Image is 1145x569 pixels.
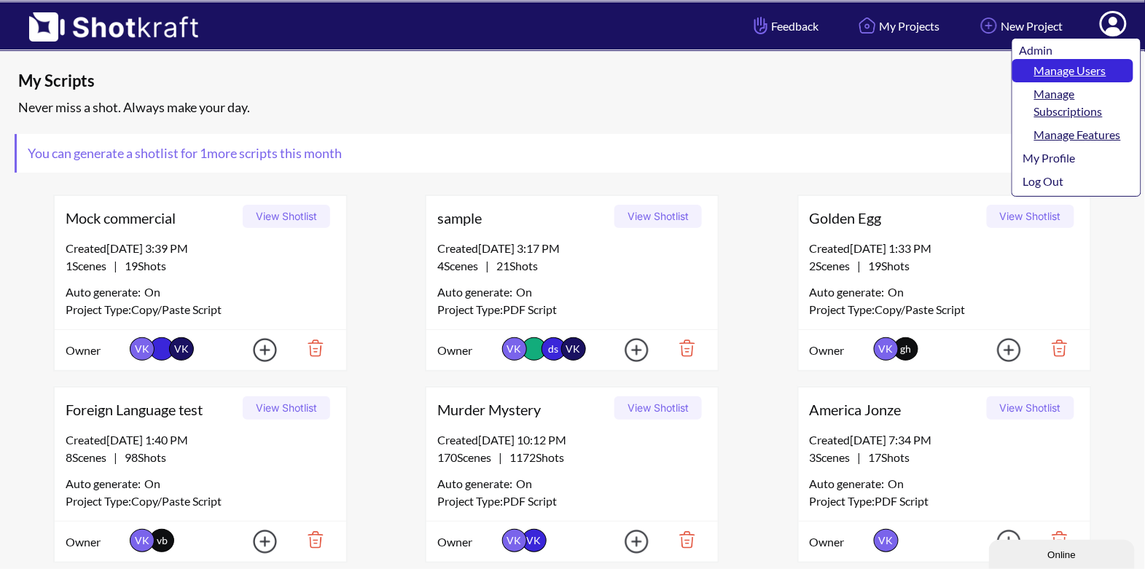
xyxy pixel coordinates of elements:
[66,475,144,493] span: Auto generate:
[437,493,707,510] div: Project Type: PDF Script
[437,207,609,229] span: sample
[66,533,126,551] span: Owner
[130,337,155,361] span: VK
[810,533,870,551] span: Owner
[437,342,498,359] span: Owner
[874,529,899,552] span: VK
[285,527,335,552] img: Trash Icon
[987,205,1074,228] button: View Shotlist
[810,259,858,272] span: 2 Scenes
[66,342,126,359] span: Owner
[1012,123,1133,146] a: Manage Features
[66,450,114,464] span: 8 Scenes
[169,337,194,361] span: VK
[1012,170,1133,193] a: Log Out
[437,301,707,318] div: Project Type: PDF Script
[437,399,609,420] span: Murder Mystery
[844,7,951,45] a: My Projects
[516,475,532,493] span: On
[437,533,498,551] span: Owner
[243,396,330,420] button: View Shotlist
[987,396,1074,420] button: View Shotlist
[810,283,888,301] span: Auto generate:
[810,431,1079,449] div: Created [DATE] 7:34 PM
[861,450,910,464] span: 17 Shots
[602,334,653,366] img: Add Icon
[810,493,1079,510] div: Project Type: PDF Script
[810,207,982,229] span: Golden Egg
[861,259,910,272] span: 19 Shots
[17,134,353,173] span: You can generate a shotlist for
[614,396,702,420] button: View Shotlist
[66,493,335,510] div: Project Type: Copy/Paste Script
[810,257,910,275] span: |
[1012,59,1133,82] a: Manage Users
[561,337,586,361] span: VK
[810,475,888,493] span: Auto generate:
[117,450,166,464] span: 98 Shots
[489,259,538,272] span: 21 Shots
[144,475,160,493] span: On
[1029,527,1079,552] img: Trash Icon
[285,336,335,361] img: Trash Icon
[437,450,499,464] span: 170 Scenes
[144,283,160,301] span: On
[516,283,532,301] span: On
[66,301,335,318] div: Project Type: Copy/Paste Script
[751,17,818,34] span: Feedback
[502,450,564,464] span: 1172 Shots
[502,337,527,361] span: VK
[966,7,1074,45] a: New Project
[888,475,904,493] span: On
[230,525,281,558] img: Add Icon
[1012,146,1133,170] a: My Profile
[66,257,166,275] span: |
[522,529,547,552] span: VK
[1020,42,1133,59] div: Admin
[989,537,1138,569] iframe: chat widget
[542,337,566,361] span: ds
[66,399,238,420] span: Foreign Language test
[974,334,1025,366] img: Add Icon
[157,534,168,546] span: vb
[1029,336,1079,361] img: Trash Icon
[1012,82,1133,123] a: Manage Subscriptions
[855,13,880,38] img: Home Icon
[602,525,653,558] img: Add Icon
[810,399,982,420] span: America Jonze
[15,95,1138,119] div: Never miss a shot. Always make your day.
[614,205,702,228] button: View Shotlist
[810,450,858,464] span: 3 Scenes
[18,70,855,92] span: My Scripts
[437,257,538,275] span: |
[751,13,771,38] img: Hand Icon
[66,431,335,449] div: Created [DATE] 1:40 PM
[66,449,166,466] span: |
[657,527,707,552] img: Trash Icon
[810,240,1079,257] div: Created [DATE] 1:33 PM
[66,240,335,257] div: Created [DATE] 3:39 PM
[66,207,238,229] span: Mock commercial
[502,529,527,552] span: VK
[66,283,144,301] span: Auto generate:
[657,336,707,361] img: Trash Icon
[437,283,516,301] span: Auto generate:
[888,283,904,301] span: On
[974,525,1025,558] img: Add Icon
[977,13,1001,38] img: Add Icon
[130,529,155,552] span: VK
[900,342,911,355] span: gh
[437,259,485,272] span: 4 Scenes
[230,334,281,366] img: Add Icon
[810,301,1079,318] div: Project Type: Copy/Paste Script
[874,337,899,361] span: VK
[437,449,564,466] span: |
[437,475,516,493] span: Auto generate:
[437,431,707,449] div: Created [DATE] 10:12 PM
[437,240,707,257] div: Created [DATE] 3:17 PM
[117,259,166,272] span: 19 Shots
[810,342,870,359] span: Owner
[810,449,910,466] span: |
[243,205,330,228] button: View Shotlist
